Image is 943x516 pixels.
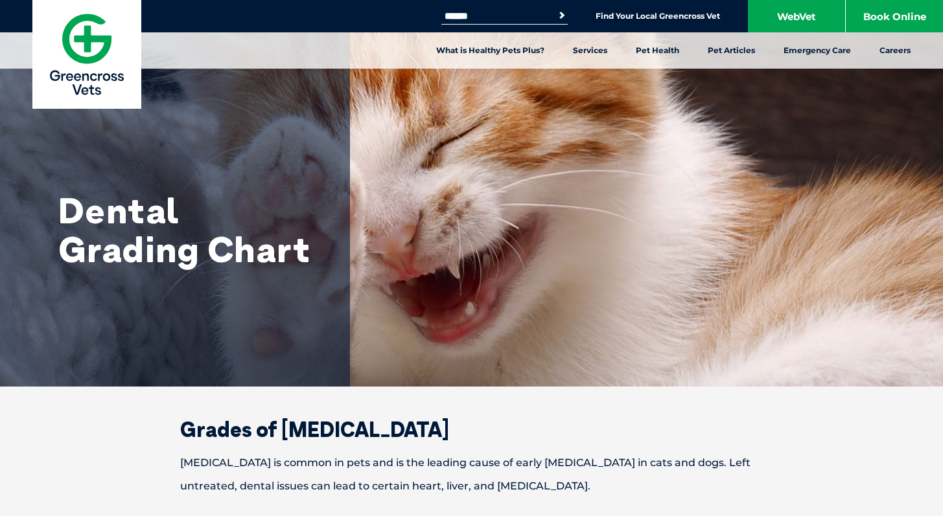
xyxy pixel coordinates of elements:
[769,32,865,69] a: Emergency Care
[622,32,693,69] a: Pet Health
[596,11,720,21] a: Find Your Local Greencross Vet
[422,32,559,69] a: What is Healthy Pets Plus?
[865,32,925,69] a: Careers
[58,191,318,269] h1: Dental Grading Chart
[559,32,622,69] a: Services
[693,32,769,69] a: Pet Articles
[135,419,809,440] h2: Grades of [MEDICAL_DATA]
[135,451,809,498] p: [MEDICAL_DATA] is common in pets and is the leading cause of early [MEDICAL_DATA] in cats and dog...
[555,9,568,22] button: Search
